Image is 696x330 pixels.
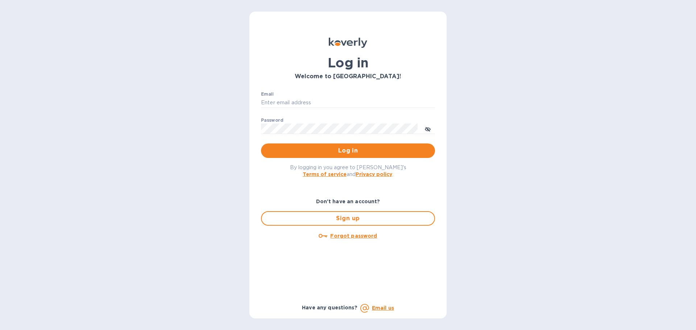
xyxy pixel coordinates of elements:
[261,73,435,80] h3: Welcome to [GEOGRAPHIC_DATA]!
[420,121,435,136] button: toggle password visibility
[290,164,406,177] span: By logging in you agree to [PERSON_NAME]'s and .
[261,118,283,122] label: Password
[356,171,392,177] a: Privacy policy
[267,146,429,155] span: Log in
[372,305,394,311] a: Email us
[268,214,428,223] span: Sign up
[316,199,380,204] b: Don't have an account?
[329,38,367,48] img: Koverly
[261,143,435,158] button: Log in
[302,305,357,310] b: Have any questions?
[261,55,435,70] h1: Log in
[303,171,347,177] a: Terms of service
[261,97,435,108] input: Enter email address
[261,92,274,96] label: Email
[261,211,435,226] button: Sign up
[330,233,377,239] u: Forgot password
